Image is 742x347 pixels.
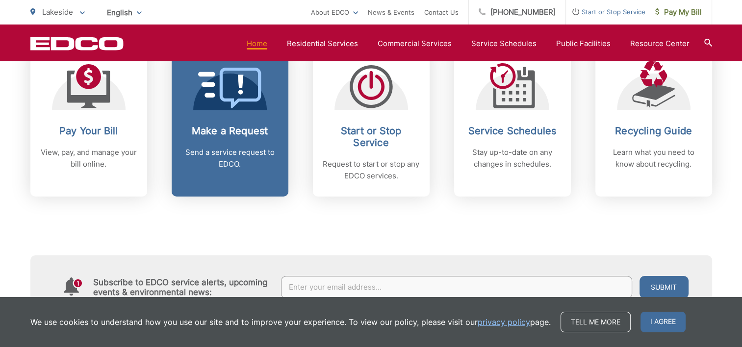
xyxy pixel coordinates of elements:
span: I agree [640,312,686,332]
h2: Pay Your Bill [40,125,137,137]
p: Send a service request to EDCO. [181,147,279,170]
a: News & Events [368,6,414,18]
a: Commercial Services [378,38,452,50]
button: Submit [640,276,689,298]
a: Make a Request Send a service request to EDCO. [172,47,288,197]
a: Contact Us [424,6,459,18]
p: Stay up-to-date on any changes in schedules. [464,147,561,170]
p: Request to start or stop any EDCO services. [323,158,420,182]
a: Recycling Guide Learn what you need to know about recycling. [595,47,712,197]
a: Pay Your Bill View, pay, and manage your bill online. [30,47,147,197]
h2: Recycling Guide [605,125,702,137]
span: English [100,4,149,21]
a: Residential Services [287,38,358,50]
h2: Start or Stop Service [323,125,420,149]
a: Tell me more [561,312,631,332]
span: Pay My Bill [655,6,702,18]
p: View, pay, and manage your bill online. [40,147,137,170]
h4: Subscribe to EDCO service alerts, upcoming events & environmental news: [93,277,272,297]
span: Lakeside [42,7,73,17]
a: privacy policy [478,316,530,328]
a: Service Schedules Stay up-to-date on any changes in schedules. [454,47,571,197]
input: Enter your email address... [281,276,632,298]
h2: Make a Request [181,125,279,137]
p: We use cookies to understand how you use our site and to improve your experience. To view our pol... [30,316,551,328]
a: Service Schedules [471,38,537,50]
h2: Service Schedules [464,125,561,137]
a: Public Facilities [556,38,611,50]
a: About EDCO [311,6,358,18]
a: Resource Center [630,38,690,50]
a: EDCD logo. Return to the homepage. [30,37,124,50]
a: Home [247,38,267,50]
p: Learn what you need to know about recycling. [605,147,702,170]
